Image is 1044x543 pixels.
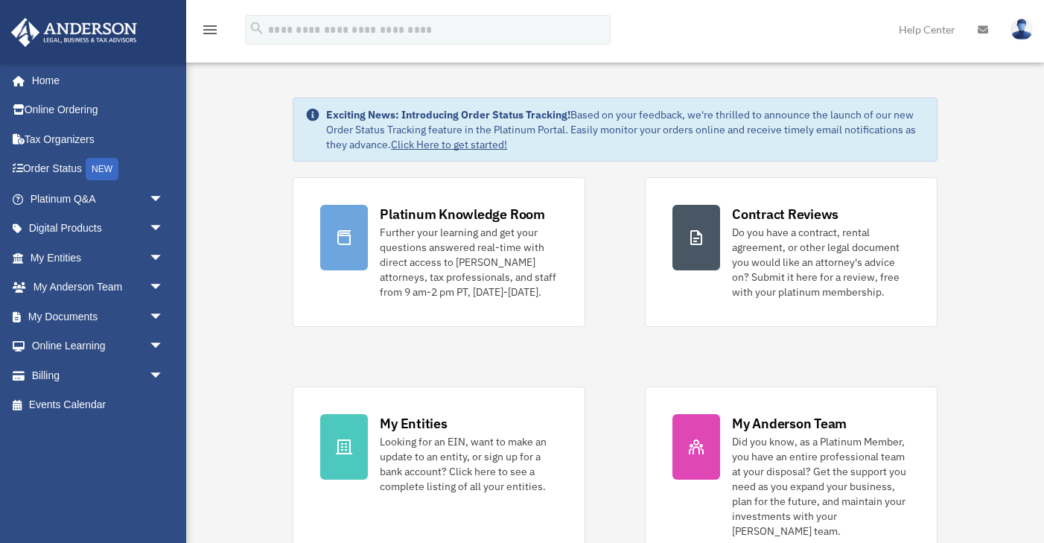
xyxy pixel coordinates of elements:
[249,20,265,36] i: search
[732,414,847,433] div: My Anderson Team
[149,361,179,391] span: arrow_drop_down
[380,434,558,494] div: Looking for an EIN, want to make an update to an entity, or sign up for a bank account? Click her...
[10,390,186,420] a: Events Calendar
[149,273,179,303] span: arrow_drop_down
[7,18,141,47] img: Anderson Advisors Platinum Portal
[10,331,186,361] a: Online Learningarrow_drop_down
[149,243,179,273] span: arrow_drop_down
[201,26,219,39] a: menu
[86,158,118,180] div: NEW
[326,107,925,152] div: Based on your feedback, we're thrilled to announce the launch of our new Order Status Tracking fe...
[10,95,186,125] a: Online Ordering
[732,225,910,299] div: Do you have a contract, rental agreement, or other legal document you would like an attorney's ad...
[380,225,558,299] div: Further your learning and get your questions answered real-time with direct access to [PERSON_NAM...
[10,184,186,214] a: Platinum Q&Aarrow_drop_down
[380,205,545,223] div: Platinum Knowledge Room
[149,302,179,332] span: arrow_drop_down
[149,214,179,244] span: arrow_drop_down
[645,177,938,327] a: Contract Reviews Do you have a contract, rental agreement, or other legal document you would like...
[10,214,186,244] a: Digital Productsarrow_drop_down
[732,205,838,223] div: Contract Reviews
[1010,19,1033,40] img: User Pic
[380,414,447,433] div: My Entities
[201,21,219,39] i: menu
[10,66,179,95] a: Home
[10,154,186,185] a: Order StatusNEW
[391,138,507,151] a: Click Here to get started!
[10,361,186,390] a: Billingarrow_drop_down
[149,331,179,362] span: arrow_drop_down
[326,108,570,121] strong: Exciting News: Introducing Order Status Tracking!
[732,434,910,539] div: Did you know, as a Platinum Member, you have an entire professional team at your disposal? Get th...
[10,302,186,331] a: My Documentsarrow_drop_down
[10,124,186,154] a: Tax Organizers
[10,243,186,273] a: My Entitiesarrow_drop_down
[293,177,585,327] a: Platinum Knowledge Room Further your learning and get your questions answered real-time with dire...
[10,273,186,302] a: My Anderson Teamarrow_drop_down
[149,184,179,215] span: arrow_drop_down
